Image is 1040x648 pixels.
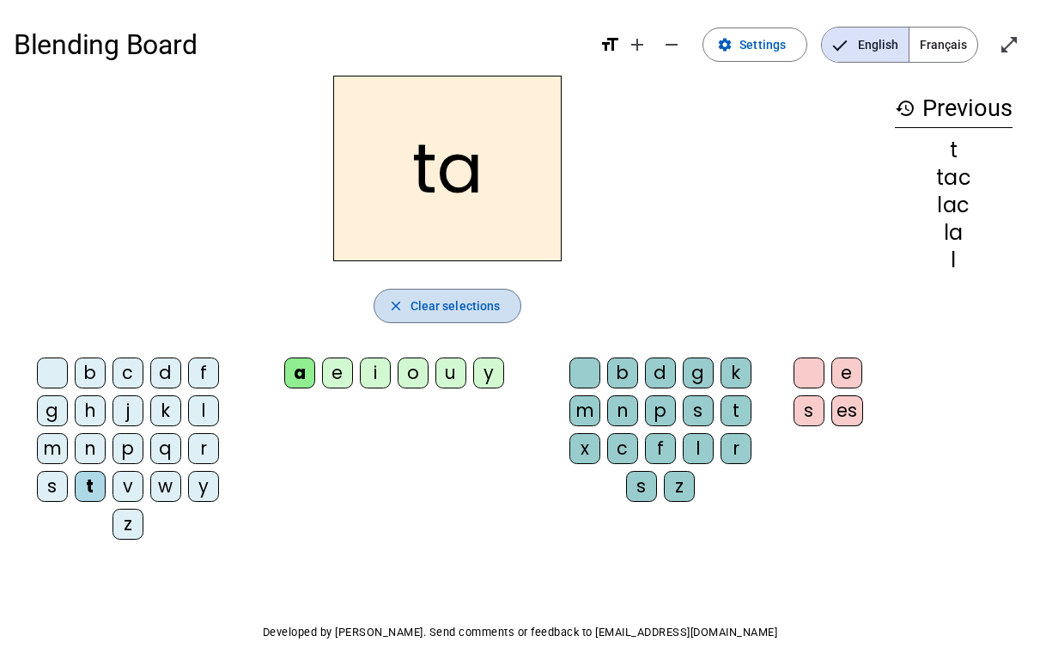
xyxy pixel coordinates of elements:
div: t [75,471,106,502]
mat-icon: remove [661,34,682,55]
div: j [113,395,143,426]
h1: Blending Board [14,17,586,72]
div: r [721,433,751,464]
div: l [895,250,1013,271]
mat-icon: add [627,34,648,55]
div: d [150,358,181,388]
div: u [435,358,466,388]
mat-icon: history [895,98,915,119]
button: Increase font size [620,28,654,62]
button: Clear selections [374,289,522,323]
button: Settings [702,28,807,62]
div: l [683,433,714,464]
div: f [645,433,676,464]
button: Decrease font size [654,28,689,62]
div: s [37,471,68,502]
div: z [664,471,695,502]
div: l [188,395,219,426]
div: s [683,395,714,426]
mat-icon: open_in_full [999,34,1019,55]
mat-icon: settings [717,37,733,52]
div: k [721,358,751,388]
mat-icon: format_size [599,34,620,55]
div: k [150,395,181,426]
button: Enter full screen [992,28,1026,62]
p: Developed by [PERSON_NAME]. Send comments or feedback to [EMAIL_ADDRESS][DOMAIN_NAME] [14,622,1026,643]
div: p [113,433,143,464]
div: b [75,358,106,388]
div: g [37,395,68,426]
div: m [37,433,68,464]
div: z [113,509,143,540]
div: n [607,395,638,426]
div: d [645,358,676,388]
div: tac [895,168,1013,188]
div: g [683,358,714,388]
div: a [284,358,315,388]
div: v [113,471,143,502]
mat-icon: close [388,298,404,314]
span: Français [909,28,977,62]
div: e [322,358,353,388]
h3: Previous [895,89,1013,128]
div: s [794,395,824,426]
div: w [150,471,181,502]
div: o [398,358,429,388]
div: p [645,395,676,426]
h2: ta [333,76,562,261]
div: y [473,358,504,388]
span: Settings [739,34,786,55]
div: lac [895,195,1013,216]
div: r [188,433,219,464]
span: Clear selections [411,296,501,316]
div: m [569,395,600,426]
div: c [113,358,143,388]
div: s [626,471,657,502]
div: x [569,433,600,464]
div: n [75,433,106,464]
div: q [150,433,181,464]
div: c [607,433,638,464]
div: i [360,358,391,388]
div: t [895,140,1013,161]
mat-button-toggle-group: Language selection [821,27,978,63]
div: e [831,358,862,388]
div: t [721,395,751,426]
span: English [822,28,909,62]
div: b [607,358,638,388]
div: f [188,358,219,388]
div: la [895,223,1013,243]
div: h [75,395,106,426]
div: es [831,395,863,426]
div: y [188,471,219,502]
